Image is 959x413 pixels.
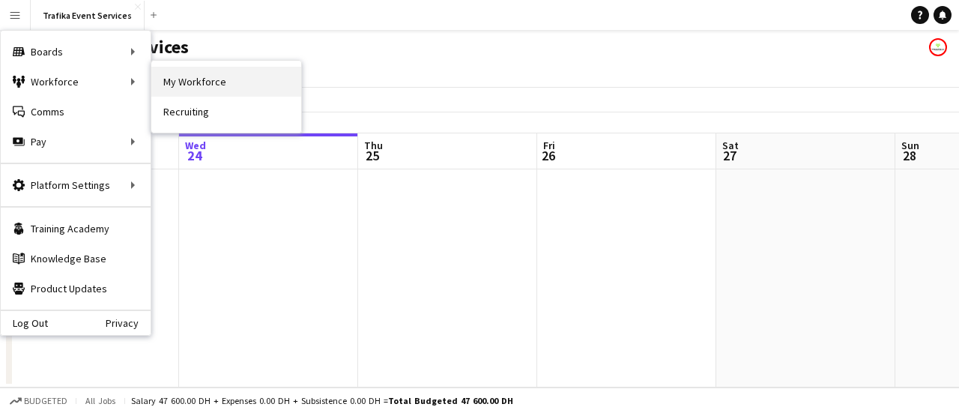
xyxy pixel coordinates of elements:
[364,139,383,152] span: Thu
[151,67,301,97] a: My Workforce
[1,37,151,67] div: Boards
[1,127,151,157] div: Pay
[7,393,70,409] button: Budgeted
[24,396,67,406] span: Budgeted
[362,147,383,164] span: 25
[1,244,151,274] a: Knowledge Base
[1,274,151,304] a: Product Updates
[543,139,555,152] span: Fri
[1,67,151,97] div: Workforce
[151,97,301,127] a: Recruiting
[1,170,151,200] div: Platform Settings
[106,317,151,329] a: Privacy
[899,147,919,164] span: 28
[929,38,947,56] app-user-avatar: Maher Jaber
[185,139,206,152] span: Wed
[1,214,151,244] a: Training Academy
[541,147,555,164] span: 26
[388,395,513,406] span: Total Budgeted 47 600.00 DH
[82,395,118,406] span: All jobs
[901,139,919,152] span: Sun
[131,395,513,406] div: Salary 47 600.00 DH + Expenses 0.00 DH + Subsistence 0.00 DH =
[720,147,739,164] span: 27
[183,147,206,164] span: 24
[1,317,48,329] a: Log Out
[1,97,151,127] a: Comms
[31,1,145,30] button: Trafika Event Services
[722,139,739,152] span: Sat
